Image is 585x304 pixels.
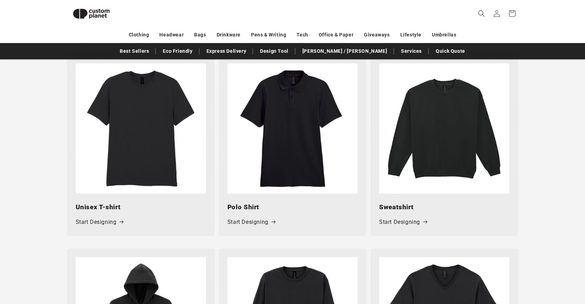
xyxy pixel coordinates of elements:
[296,29,308,41] a: Tech
[159,29,184,41] a: Headwear
[257,45,292,57] a: Design Tool
[398,45,425,57] a: Services
[76,64,206,194] img: Softstyle™ adult ringspun t-shirt
[400,29,421,41] a: Lifestyle
[227,64,358,194] img: Softstyle™ adult double piqué polo
[116,45,152,57] a: Best Sellers
[432,45,469,57] a: Quick Quote
[432,29,456,41] a: Umbrellas
[364,29,390,41] a: Giveaways
[466,229,585,304] iframe: Chat Widget
[217,29,241,41] a: Drinkware
[227,217,275,227] a: Start Designing
[379,217,427,227] a: Start Designing
[67,3,116,25] img: Custom Planet
[76,217,124,227] a: Start Designing
[76,202,206,212] h3: Unisex T-shirt
[379,64,509,194] img: Heavy Blend adult crew neck sweatshirt
[251,29,286,41] a: Pens & Writing
[379,202,509,212] h3: Sweatshirt
[319,29,353,41] a: Office & Paper
[194,29,206,41] a: Bags
[203,45,250,57] a: Express Delivery
[159,45,196,57] a: Eco Friendly
[299,45,391,57] a: [PERSON_NAME] / [PERSON_NAME]
[227,202,358,212] h3: Polo Shirt
[129,29,149,41] a: Clothing
[474,6,489,21] summary: Search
